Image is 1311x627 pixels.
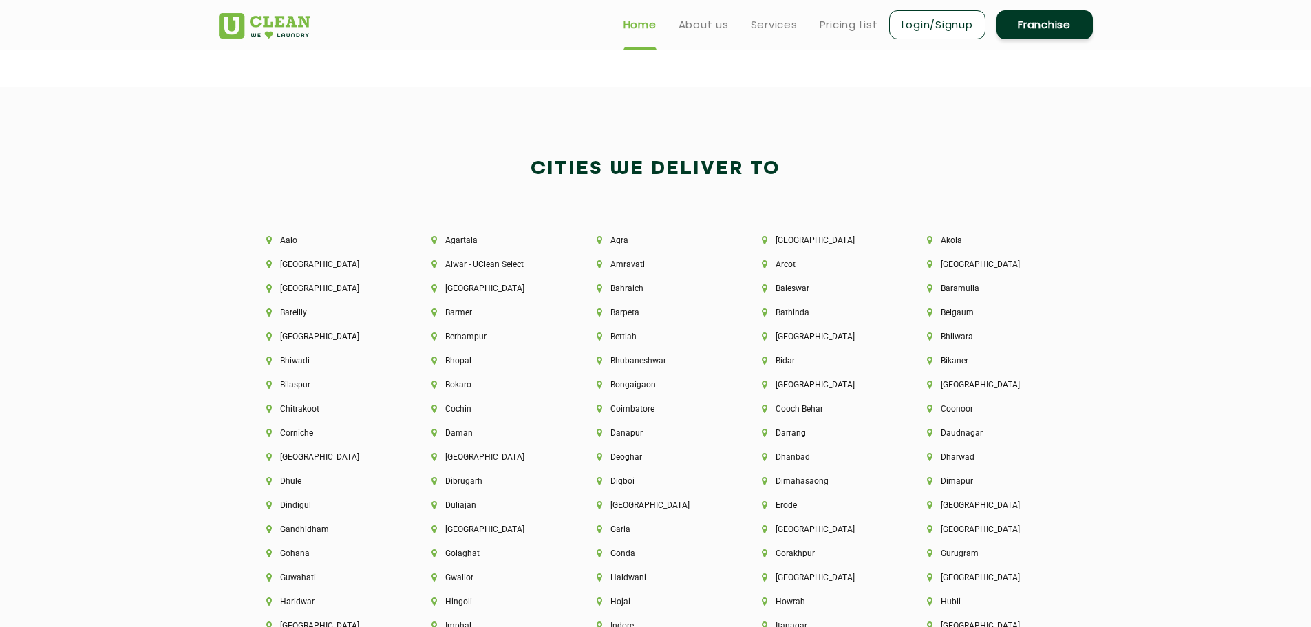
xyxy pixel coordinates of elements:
a: Pricing List [820,17,878,33]
h2: Cities We Deliver to [219,153,1093,186]
li: Bhilwara [927,332,1045,341]
li: Corniche [266,428,385,438]
li: Danapur [597,428,715,438]
li: [GEOGRAPHIC_DATA] [266,259,385,269]
li: Daman [431,428,550,438]
a: Login/Signup [889,10,985,39]
li: Bilaspur [266,380,385,390]
li: Chitrakoot [266,404,385,414]
li: Hubli [927,597,1045,606]
li: Bokaro [431,380,550,390]
li: [GEOGRAPHIC_DATA] [762,235,880,245]
li: Bareilly [266,308,385,317]
li: [GEOGRAPHIC_DATA] [762,524,880,534]
li: [GEOGRAPHIC_DATA] [597,500,715,510]
li: Hingoli [431,597,550,606]
li: [GEOGRAPHIC_DATA] [762,332,880,341]
li: Arcot [762,259,880,269]
li: Bahraich [597,284,715,293]
li: [GEOGRAPHIC_DATA] [927,573,1045,582]
li: Gorakhpur [762,549,880,558]
li: Bettiah [597,332,715,341]
li: Gurugram [927,549,1045,558]
li: Darrang [762,428,880,438]
li: Coonoor [927,404,1045,414]
li: Guwahati [266,573,385,582]
li: Dharwad [927,452,1045,462]
a: Franchise [996,10,1093,39]
a: Services [751,17,798,33]
a: About us [679,17,729,33]
li: Howrah [762,597,880,606]
li: Gohana [266,549,385,558]
li: [GEOGRAPHIC_DATA] [762,573,880,582]
li: Agartala [431,235,550,245]
li: Aalo [266,235,385,245]
li: Hojai [597,597,715,606]
li: Dibrugarh [431,476,550,486]
li: [GEOGRAPHIC_DATA] [927,259,1045,269]
li: Garia [597,524,715,534]
li: Barpeta [597,308,715,317]
li: Dhule [266,476,385,486]
a: Home [623,17,657,33]
li: Cochin [431,404,550,414]
li: Akola [927,235,1045,245]
li: Bidar [762,356,880,365]
li: Bhiwadi [266,356,385,365]
img: UClean Laundry and Dry Cleaning [219,13,310,39]
li: Berhampur [431,332,550,341]
li: [GEOGRAPHIC_DATA] [431,524,550,534]
li: Bongaigaon [597,380,715,390]
li: Bikaner [927,356,1045,365]
li: Bhubaneshwar [597,356,715,365]
li: Golaghat [431,549,550,558]
li: Erode [762,500,880,510]
li: [GEOGRAPHIC_DATA] [431,284,550,293]
li: Haridwar [266,597,385,606]
li: Dindigul [266,500,385,510]
li: Alwar - UClean Select [431,259,550,269]
li: Bhopal [431,356,550,365]
li: [GEOGRAPHIC_DATA] [927,380,1045,390]
li: Amravati [597,259,715,269]
li: Haldwani [597,573,715,582]
li: [GEOGRAPHIC_DATA] [927,524,1045,534]
li: [GEOGRAPHIC_DATA] [762,380,880,390]
li: Daudnagar [927,428,1045,438]
li: Deoghar [597,452,715,462]
li: Baramulla [927,284,1045,293]
li: Baleswar [762,284,880,293]
li: [GEOGRAPHIC_DATA] [266,284,385,293]
li: Gandhidham [266,524,385,534]
li: [GEOGRAPHIC_DATA] [266,452,385,462]
li: [GEOGRAPHIC_DATA] [266,332,385,341]
li: Duliajan [431,500,550,510]
li: Digboi [597,476,715,486]
li: Dimapur [927,476,1045,486]
li: Coimbatore [597,404,715,414]
li: Bathinda [762,308,880,317]
li: Agra [597,235,715,245]
li: [GEOGRAPHIC_DATA] [431,452,550,462]
li: Cooch Behar [762,404,880,414]
li: [GEOGRAPHIC_DATA] [927,500,1045,510]
li: Barmer [431,308,550,317]
li: Belgaum [927,308,1045,317]
li: Gwalior [431,573,550,582]
li: Dimahasaong [762,476,880,486]
li: Gonda [597,549,715,558]
li: Dhanbad [762,452,880,462]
